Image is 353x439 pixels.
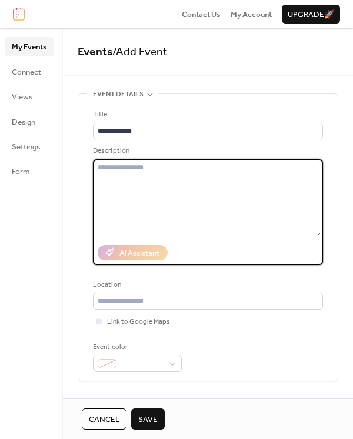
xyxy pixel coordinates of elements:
div: Description [93,145,321,157]
img: logo [13,8,25,21]
span: Contact Us [182,9,221,21]
span: Settings [12,141,40,153]
button: Cancel [82,408,126,430]
div: Location [93,279,321,291]
a: My Account [231,8,272,20]
a: Settings [5,137,54,156]
span: Save [138,414,158,425]
span: Upgrade 🚀 [288,9,334,21]
span: Views [12,91,32,103]
span: Cancel [89,414,119,425]
a: Design [5,112,54,131]
span: Design [12,116,35,128]
span: Date and time [93,396,143,407]
div: Event color [93,341,179,353]
span: Event details [93,89,144,100]
span: Form [12,166,30,177]
button: Upgrade🚀 [282,5,340,24]
a: Contact Us [182,8,221,20]
a: Views [5,87,54,106]
button: Save [131,408,165,430]
span: My Account [231,9,272,21]
span: Link to Google Maps [107,316,170,328]
a: Events [78,41,112,63]
div: Title [93,109,321,120]
a: My Events [5,37,54,56]
span: Connect [12,66,41,78]
a: Connect [5,62,54,81]
span: / Add Event [112,41,168,63]
span: My Events [12,41,46,53]
a: Form [5,162,54,180]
